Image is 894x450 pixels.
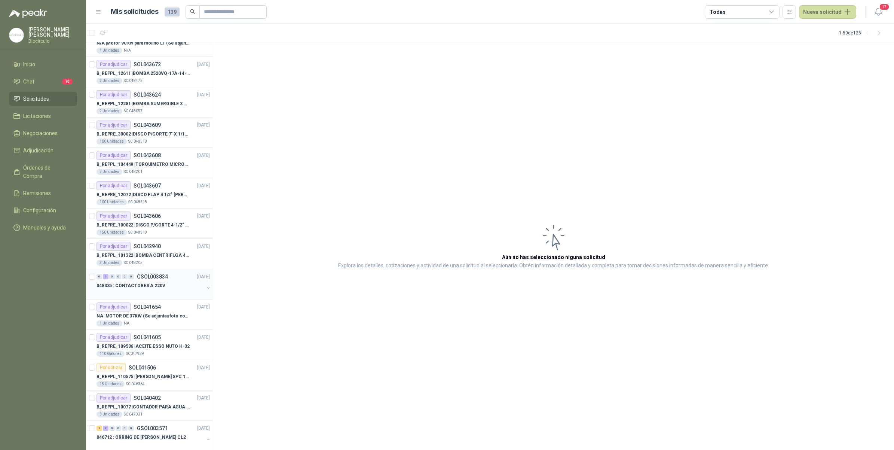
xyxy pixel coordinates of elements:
[128,274,134,279] div: 0
[134,213,161,219] p: SOL043606
[116,426,121,431] div: 0
[872,5,885,19] button: 17
[86,239,213,269] a: Por adjudicarSOL042940[DATE] B_REPPL_101322 |BOMBA CENTRIFUGA 4HP - 3600RPM - 220/440V - IMPULSOR...
[109,274,115,279] div: 0
[97,139,127,145] div: 100 Unidades
[197,213,210,220] p: [DATE]
[197,304,210,311] p: [DATE]
[9,57,77,72] a: Inicio
[197,273,210,280] p: [DATE]
[9,221,77,235] a: Manuales y ayuda
[197,395,210,402] p: [DATE]
[97,100,190,107] p: B_REPPL_12281 | BOMBA SUMERGIBLE 3 HP A 220V PTAR
[97,40,190,47] p: N/A | Motor 90 kw para molino L1 (Se adjunta placa de caracteristicas)
[197,91,210,98] p: [DATE]
[97,229,127,235] div: 150 Unidades
[109,426,115,431] div: 0
[97,181,131,190] div: Por adjudicar
[124,108,143,114] p: SC 048057
[197,152,210,159] p: [DATE]
[124,48,131,54] p: N/A
[97,313,190,320] p: NA | MOTOR DE 37KW (Se adjuntaa foto con especificaciones)
[9,75,77,89] a: Chat70
[97,151,131,160] div: Por adjudicar
[116,274,121,279] div: 0
[122,274,128,279] div: 0
[134,304,161,310] p: SOL041654
[97,302,131,311] div: Por adjudicar
[197,61,210,68] p: [DATE]
[97,393,131,402] div: Por adjudicar
[97,272,211,296] a: 0 3 0 0 0 0 GSOL003834[DATE] 048335 : CONTACTORES A 220V
[128,229,147,235] p: SC 048518
[97,434,186,441] p: 046712 : ORRING DE [PERSON_NAME] CL2
[197,425,210,432] p: [DATE]
[111,6,159,17] h1: Mis solicitudes
[97,169,122,175] div: 2 Unidades
[134,183,161,188] p: SOL043607
[197,364,210,371] p: [DATE]
[134,122,161,128] p: SOL043609
[23,60,35,69] span: Inicio
[9,143,77,158] a: Adjudicación
[97,48,122,54] div: 1 Unidades
[86,300,213,330] a: Por adjudicarSOL041654[DATE] NA |MOTOR DE 37KW (Se adjuntaa foto con especificaciones)1 UnidadesNA
[86,57,213,87] a: Por adjudicarSOL043672[DATE] B_REPPL_12611 |BOMBA 2520VQ-17A-14-1CC-202 UnidadesSC 048475
[23,164,70,180] span: Órdenes de Compra
[97,90,131,99] div: Por adjudicar
[134,92,161,97] p: SOL043624
[124,411,143,417] p: SC 047331
[23,95,49,103] span: Solicitudes
[124,78,143,84] p: SC 048475
[879,3,890,10] span: 17
[134,335,161,340] p: SOL041605
[134,244,161,249] p: SOL042940
[124,260,143,266] p: SC 048205
[128,199,147,205] p: SC 048518
[9,92,77,106] a: Solicitudes
[97,343,190,350] p: B_REPRE_109536 | ACEITE ESSO NUTO H-32
[103,426,108,431] div: 2
[62,79,73,85] span: 70
[28,27,77,37] p: [PERSON_NAME] [PERSON_NAME]
[97,161,190,168] p: B_REPPL_104449 | TORQUÍMETRO MICROMÉTRICO ENCASTRE 3/4" 110-550 NM, SATA REF
[86,390,213,421] a: Por adjudicarSOL040402[DATE] B_REPPL_10077 |CONTADOR PARA AGUA DE 2" TIPO INDUSTRIAL3 UnidadesSC ...
[97,363,126,372] div: Por cotizar
[122,426,128,431] div: 0
[197,182,210,189] p: [DATE]
[97,424,211,448] a: 1 2 0 0 0 0 GSOL003571[DATE] 046712 : ORRING DE [PERSON_NAME] CL2
[9,126,77,140] a: Negociaciones
[197,243,210,250] p: [DATE]
[86,178,213,209] a: Por adjudicarSOL043607[DATE] B_REPRE_12072 |DISCO FLAP 4 1/2" [PERSON_NAME] 40100 UnidadesSC 048518
[124,169,143,175] p: SC 048201
[97,333,131,342] div: Por adjudicar
[9,28,24,42] img: Company Logo
[23,189,51,197] span: Remisiones
[97,411,122,417] div: 3 Unidades
[23,146,53,155] span: Adjudicación
[839,27,885,39] div: 1 - 50 de 126
[126,381,145,387] p: SC 046364
[97,381,125,387] div: 15 Unidades
[126,351,144,357] p: SC047939
[129,365,156,370] p: SOL041506
[9,109,77,123] a: Licitaciones
[9,161,77,183] a: Órdenes de Compra
[97,199,127,205] div: 100 Unidades
[86,148,213,178] a: Por adjudicarSOL043608[DATE] B_REPPL_104449 |TORQUÍMETRO MICROMÉTRICO ENCASTRE 3/4" 110-550 NM, S...
[97,260,122,266] div: 3 Unidades
[23,129,58,137] span: Negociaciones
[97,274,102,279] div: 0
[124,320,129,326] p: NA
[134,62,161,67] p: SOL043672
[86,118,213,148] a: Por adjudicarSOL043609[DATE] B_REPRE_30002 |DISCO P/CORTE 7" X 1/16" ESPESPREMIER MATERIAL INOX.1...
[86,330,213,360] a: Por adjudicarSOL041605[DATE] B_REPRE_109536 |ACEITE ESSO NUTO H-32110 GalonesSC047939
[28,39,77,43] p: Biocirculo
[137,426,168,431] p: GSOL003571
[97,222,190,229] p: B_REPRE_100022 | DISCO P/CORTE 4-1/2" X 1/16" ESPES
[9,186,77,200] a: Remisiones
[97,212,131,221] div: Por adjudicar
[799,5,856,19] button: Nueva solicitud
[97,320,122,326] div: 1 Unidades
[97,191,190,198] p: B_REPRE_12072 | DISCO FLAP 4 1/2" [PERSON_NAME] 40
